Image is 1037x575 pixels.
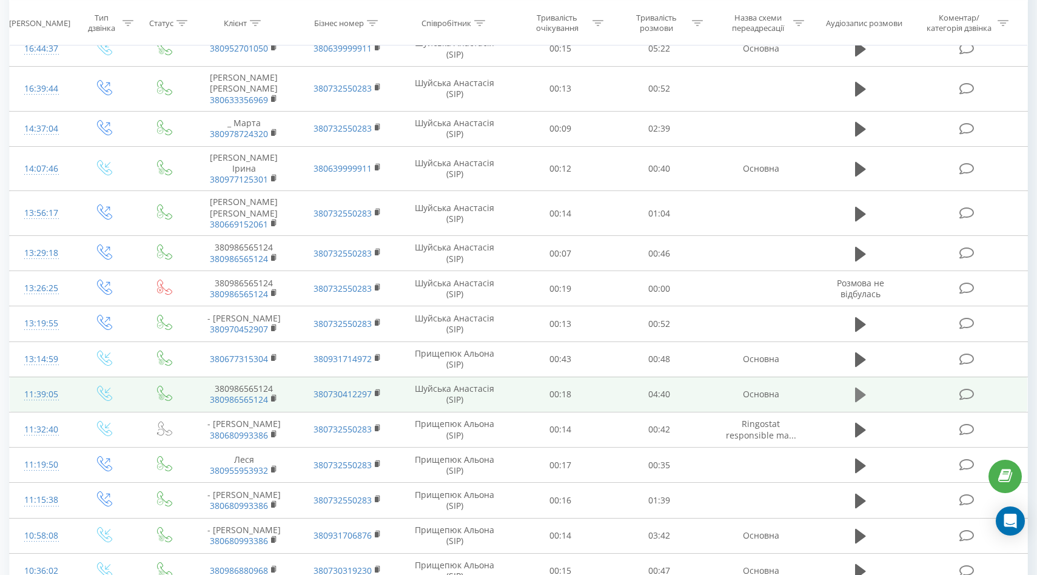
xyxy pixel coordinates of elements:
td: - [PERSON_NAME] [192,412,295,447]
a: 380639999911 [314,163,372,174]
td: Основна [709,377,812,412]
a: 380931706876 [314,530,372,541]
div: Тип дзвінка [84,13,119,33]
td: [PERSON_NAME] Ірина [192,146,295,191]
td: 05:22 [610,31,710,66]
a: 380732550283 [314,318,372,329]
td: 01:04 [610,191,710,236]
span: Розмова не відбулась [837,277,884,300]
a: 380732550283 [314,494,372,506]
td: Прищепюк Альона (SIP) [399,518,511,553]
div: [PERSON_NAME] [9,18,70,28]
td: 02:39 [610,111,710,146]
a: 380955953932 [210,465,268,476]
div: 11:39:05 [22,383,61,406]
td: Шуйська Анастасія (SIP) [399,236,511,271]
td: Прищепюк Альона (SIP) [399,483,511,518]
div: 13:14:59 [22,348,61,371]
td: - [PERSON_NAME] [192,306,295,341]
td: Шуйська Анастасія (SIP) [399,31,511,66]
a: 380978724320 [210,128,268,140]
td: [PERSON_NAME] [PERSON_NAME] [192,67,295,112]
td: 380986565124 [192,236,295,271]
td: 00:14 [511,412,610,447]
td: 00:14 [511,518,610,553]
td: 00:52 [610,67,710,112]
div: Бізнес номер [314,18,364,28]
td: 380986565124 [192,271,295,306]
td: - [PERSON_NAME] [192,518,295,553]
td: 00:15 [511,31,610,66]
div: 11:19:50 [22,453,61,477]
td: Основна [709,146,812,191]
div: Тривалість розмови [624,13,689,33]
a: 380732550283 [314,459,372,471]
td: 00:46 [610,236,710,271]
a: 380977125301 [210,173,268,185]
td: Шуйська Анастасія (SIP) [399,191,511,236]
td: Шуйська Анастасія (SIP) [399,377,511,412]
div: Клієнт [224,18,247,28]
a: 380986565124 [210,288,268,300]
a: 380986565124 [210,394,268,405]
td: 00:43 [511,341,610,377]
td: Основна [709,341,812,377]
a: 380931714972 [314,353,372,365]
td: Прищепюк Альона (SIP) [399,448,511,483]
td: 00:14 [511,191,610,236]
td: Основна [709,31,812,66]
a: 380633356969 [210,94,268,106]
div: Open Intercom Messenger [996,506,1025,536]
div: Статус [149,18,173,28]
span: Ringostat responsible ma... [726,418,796,440]
div: 13:29:18 [22,241,61,265]
a: 380952701050 [210,42,268,54]
a: 380732550283 [314,247,372,259]
a: 380680993386 [210,535,268,546]
a: 380986565124 [210,253,268,264]
div: 14:07:46 [22,157,61,181]
td: 00:16 [511,483,610,518]
a: 380732550283 [314,207,372,219]
div: Тривалість очікування [525,13,589,33]
a: 380639999911 [314,42,372,54]
td: 03:42 [610,518,710,553]
div: 16:39:44 [22,77,61,101]
div: 11:32:40 [22,418,61,442]
a: 380730412297 [314,388,372,400]
a: 380680993386 [210,500,268,511]
div: 14:37:04 [22,117,61,141]
a: 380669152061 [210,218,268,230]
td: 00:17 [511,448,610,483]
a: 380732550283 [314,283,372,294]
td: Шуйська Анастасія (SIP) [399,111,511,146]
td: Шуйська Анастасія (SIP) [399,146,511,191]
div: Коментар/категорія дзвінка [924,13,995,33]
div: Аудіозапис розмови [826,18,902,28]
td: 00:13 [511,306,610,341]
td: 00:18 [511,377,610,412]
td: _ Марта [192,111,295,146]
div: 11:15:38 [22,488,61,512]
div: Назва схеми переадресації [725,13,790,33]
td: 00:52 [610,306,710,341]
td: 00:35 [610,448,710,483]
div: 13:26:25 [22,277,61,300]
a: 380732550283 [314,82,372,94]
td: Шуйська Анастасія (SIP) [399,67,511,112]
a: 380677315304 [210,353,268,365]
a: 380680993386 [210,429,268,441]
td: 00:13 [511,67,610,112]
td: 01:39 [610,483,710,518]
td: Леся [192,448,295,483]
td: Основна [709,518,812,553]
td: 00:48 [610,341,710,377]
td: Прищепюк Альона (SIP) [399,341,511,377]
td: 00:19 [511,271,610,306]
div: 13:19:55 [22,312,61,335]
td: 04:40 [610,377,710,412]
td: 00:40 [610,146,710,191]
td: 380986565124 [192,377,295,412]
div: 13:56:17 [22,201,61,225]
td: Шуйська Анастасія (SIP) [399,271,511,306]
